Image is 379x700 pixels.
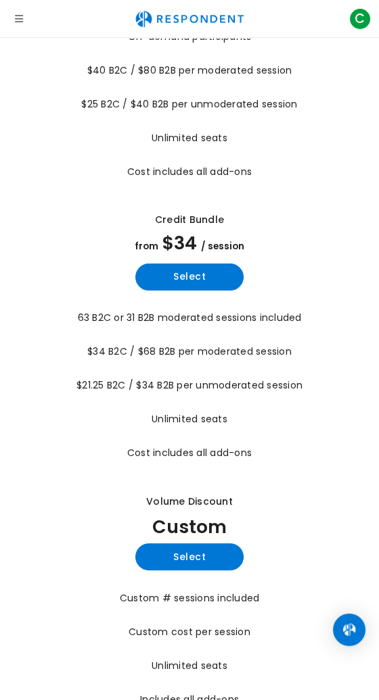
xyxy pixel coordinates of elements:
div: Volume Discount [146,495,233,509]
div: Credit Bundle [155,213,224,227]
span: $34 [162,230,197,255]
button: Select yearly basic plan [135,264,244,291]
dd: Cost includes all add-ons [76,436,303,470]
dd: $21.25 B2C / $34 B2B per unmoderated session [76,369,303,403]
span: / session [201,240,244,253]
dd: $25 B2C / $40 B2B per unmoderated session [81,87,297,121]
dd: Unlimited seats [81,121,297,155]
dd: $34 B2C / $68 B2B per moderated session [76,335,303,369]
dd: 63 B2C or 31 B2B moderated sessions included [76,301,303,335]
button: Select yearly custom_static plan [135,543,244,570]
dd: Custom cost per session [116,615,263,649]
dd: Unlimited seats [116,649,263,682]
dd: $40 B2C / $80 B2B per moderated session [81,53,297,87]
button: C [347,7,374,31]
dd: Custom # sessions included [116,581,263,615]
span: from [135,240,158,253]
span: Custom [152,514,227,539]
div: Open Intercom Messenger [333,614,365,646]
img: respondent-logo.png [127,6,252,32]
dd: Cost includes all add-ons [81,155,297,189]
button: Open navigation [5,5,32,32]
dd: Unlimited seats [76,403,303,436]
span: C [349,8,371,30]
